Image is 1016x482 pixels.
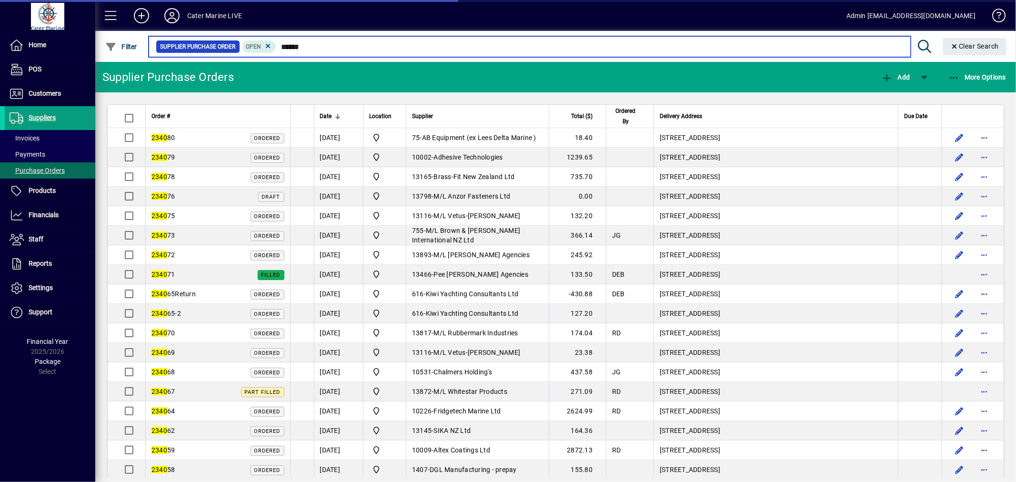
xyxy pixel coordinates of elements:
td: [DATE] [314,265,363,284]
button: Edit [952,403,967,419]
td: 164.36 [549,421,606,441]
span: Invoices [10,134,40,142]
td: [STREET_ADDRESS] [654,382,898,402]
span: AB Equipment (ex Lees Delta Marine ) [422,134,536,141]
div: Due Date [904,111,936,121]
td: [DATE] [314,206,363,226]
span: JG [612,368,621,376]
span: Open [246,43,262,50]
span: 13165 [412,173,432,181]
span: 10009 [412,446,432,454]
span: Ordered [254,291,281,298]
td: [DATE] [314,226,363,245]
span: Suppliers [29,114,56,121]
a: Reports [5,252,95,276]
span: 78 [151,173,175,181]
td: [STREET_ADDRESS] [654,226,898,245]
button: Add [879,69,912,86]
td: - [406,148,549,167]
span: Chalmers Holding's [434,368,493,376]
td: [DATE] [314,148,363,167]
span: 13145 [412,427,432,434]
span: Products [29,187,56,194]
span: DGL Manufacturing - prepay [430,466,517,473]
td: [DATE] [314,323,363,343]
td: - [406,304,549,323]
span: M/L [PERSON_NAME] Agencies [434,251,530,259]
td: 23.38 [549,343,606,362]
span: Ordered [254,155,281,161]
span: Location [369,111,392,121]
em: 2340 [151,407,167,415]
span: 75 [151,212,175,220]
em: 2340 [151,153,167,161]
a: Home [5,33,95,57]
button: Clear [943,38,1007,55]
td: [DATE] [314,362,363,382]
span: Fridgetech Marine Ltd [434,407,501,415]
span: 1407 [412,466,428,473]
td: 18.40 [549,128,606,148]
button: More options [976,423,992,438]
td: [STREET_ADDRESS] [654,167,898,187]
div: Order # [151,111,284,121]
button: Edit [952,130,967,145]
span: Cater Marine [369,366,400,378]
span: 73 [151,231,175,239]
a: Purchase Orders [5,162,95,179]
button: More options [976,228,992,243]
td: 155.80 [549,460,606,480]
span: Total ($) [571,111,593,121]
span: 58 [151,466,175,473]
span: 80 [151,134,175,141]
td: - [406,343,549,362]
td: [STREET_ADDRESS] [654,284,898,304]
button: Edit [952,247,967,262]
span: Ordered [254,467,281,473]
span: Cater Marine [369,308,400,319]
span: Order # [151,111,170,121]
button: More options [976,442,992,458]
span: Payments [10,151,45,158]
span: Package [35,358,60,365]
td: 1239.65 [549,148,606,167]
td: - [406,382,549,402]
span: 13817 [412,329,432,337]
span: RD [612,446,621,454]
span: Ordered [254,370,281,376]
button: More options [976,403,992,419]
span: 10531 [412,368,432,376]
span: Ordered [254,252,281,259]
td: [STREET_ADDRESS] [654,148,898,167]
button: Edit [952,286,967,301]
em: 2340 [151,173,167,181]
td: - [406,265,549,284]
td: 133.50 [549,265,606,284]
button: More options [976,384,992,399]
td: - [406,441,549,460]
span: RD [612,329,621,337]
button: Edit [952,169,967,184]
span: Cater Marine [369,249,400,261]
em: 2340 [151,231,167,239]
td: 174.04 [549,323,606,343]
button: More options [976,247,992,262]
span: Cater Marine [369,151,400,163]
td: [DATE] [314,167,363,187]
span: Clear Search [951,42,999,50]
em: 2340 [151,349,167,356]
td: [STREET_ADDRESS] [654,206,898,226]
td: [DATE] [314,343,363,362]
td: 437.58 [549,362,606,382]
span: 65Return [151,290,196,298]
span: 13798 [412,192,432,200]
em: 2340 [151,329,167,337]
button: More options [976,130,992,145]
button: More Options [946,69,1009,86]
td: [STREET_ADDRESS] [654,343,898,362]
span: M/L Anzor Fasteners Ltd [434,192,511,200]
span: 755 [412,227,424,234]
span: Cater Marine [369,405,400,417]
span: RD [612,388,621,395]
span: 65-2 [151,310,181,317]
